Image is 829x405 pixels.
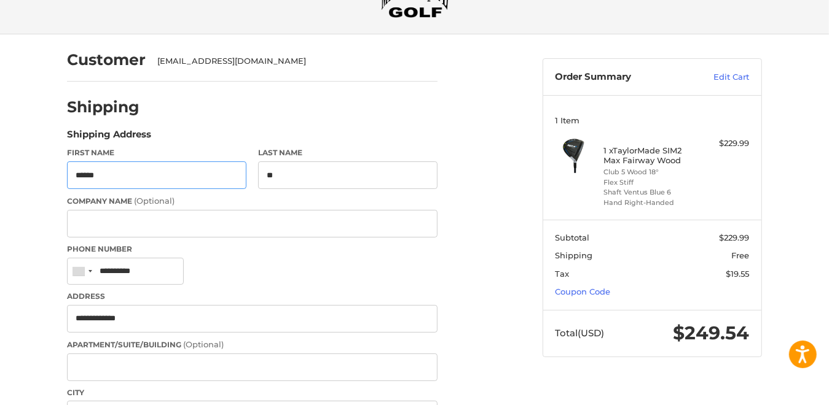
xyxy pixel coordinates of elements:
label: Apartment/Suite/Building [67,339,438,351]
label: City [67,387,438,398]
label: Company Name [67,195,438,207]
h2: Shipping [67,98,139,117]
li: Hand Right-Handed [604,198,698,208]
div: $229.99 [701,137,750,150]
label: First Name [67,147,246,158]
h4: 1 x TaylorMade SIM2 Max Fairway Wood [604,145,698,166]
legend: Shipping Address [67,128,151,147]
span: $249.54 [674,322,750,344]
label: Address [67,291,438,302]
li: Flex Stiff [604,177,698,188]
a: Coupon Code [556,287,611,296]
span: $229.99 [720,233,750,242]
span: $19.55 [726,269,750,279]
li: Club 5 Wood 18° [604,167,698,177]
label: Last Name [258,147,438,158]
li: Shaft Ventus Blue 6 [604,187,698,198]
span: Total (USD) [556,327,605,339]
small: (Optional) [183,339,224,349]
h3: 1 Item [556,115,750,125]
div: [EMAIL_ADDRESS][DOMAIN_NAME] [158,55,426,67]
span: Tax [556,269,570,279]
a: Edit Cart [688,71,750,83]
span: Shipping [556,250,593,260]
h3: Order Summary [556,71,688,83]
small: (Optional) [134,196,175,206]
label: Phone Number [67,244,438,255]
span: Free [732,250,750,260]
h2: Customer [67,50,146,69]
span: Subtotal [556,233,590,242]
